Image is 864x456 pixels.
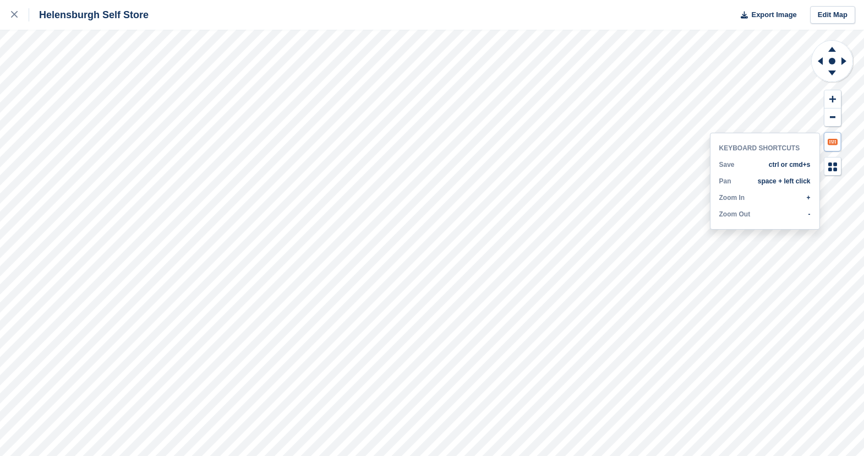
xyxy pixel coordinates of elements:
p: Pan [719,177,731,185]
button: Map Legend [824,158,841,176]
p: Zoom Out [719,210,751,218]
p: - [808,210,811,218]
p: + [806,194,810,202]
p: KEYBOARD SHORTCUTS [719,144,811,152]
button: Zoom In [824,90,841,108]
p: Zoom In [719,194,745,202]
button: Keyboard Shortcuts [824,133,841,151]
button: Zoom Out [824,108,841,127]
span: Export Image [751,9,796,20]
button: Export Image [734,6,797,24]
p: space + left click [758,177,811,185]
p: ctrl or cmd+s [769,161,811,169]
p: Save [719,161,735,169]
div: Helensburgh Self Store [29,8,149,21]
a: Edit Map [810,6,855,24]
